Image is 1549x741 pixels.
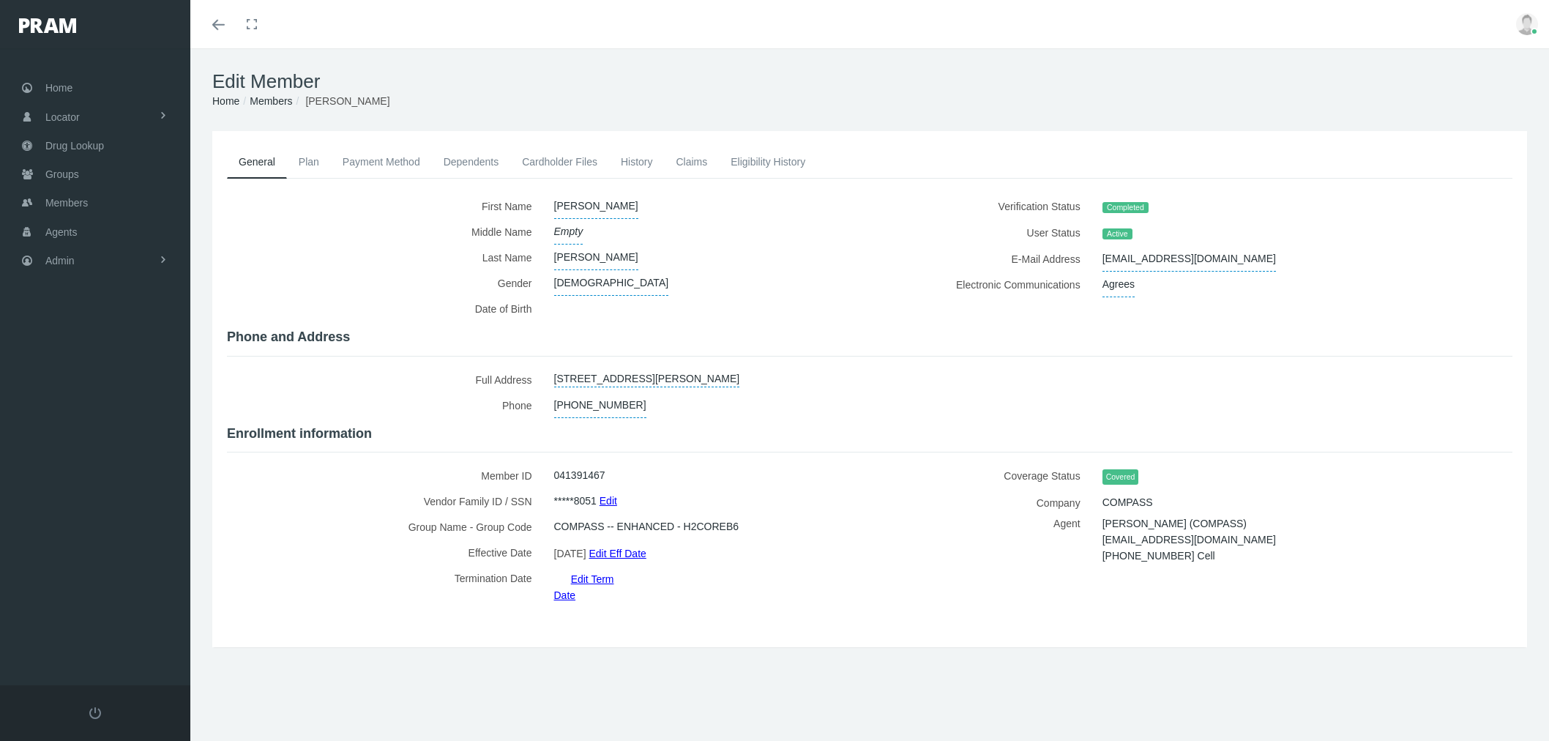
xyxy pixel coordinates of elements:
span: Active [1102,228,1132,240]
span: Groups [45,160,79,188]
span: [PERSON_NAME] (COMPASS) [1102,513,1247,535]
span: COMPASS [1102,490,1153,515]
label: Phone [227,392,543,418]
span: [DATE] [554,543,586,565]
label: Gender [227,270,543,296]
label: Coverage Status [881,463,1091,490]
span: [PHONE_NUMBER] [554,392,646,418]
span: [PERSON_NAME] [554,245,638,270]
a: Claims [664,146,719,178]
span: Drug Lookup [45,132,104,160]
label: Middle Name [227,219,543,245]
a: Dependents [432,146,511,178]
label: E-Mail Address [881,246,1091,272]
span: Locator [45,103,80,131]
span: Covered [1102,469,1139,485]
h1: Edit Member [212,70,1527,93]
a: General [227,146,287,179]
span: [PERSON_NAME] [554,193,638,219]
label: Vendor Family ID / SSN [227,488,543,514]
span: Admin [45,247,75,275]
a: Plan [287,146,331,178]
h4: Enrollment information [227,426,1512,442]
img: PRAM_20_x_78.png [19,18,76,33]
span: [DEMOGRAPHIC_DATA] [554,270,669,296]
span: Home [45,74,72,102]
label: Company [881,490,1091,515]
label: Member ID [227,463,543,488]
span: Agents [45,218,78,246]
a: [STREET_ADDRESS][PERSON_NAME] [554,367,740,387]
a: Eligibility History [719,146,817,178]
a: Cardholder Files [510,146,609,178]
span: Empty [554,219,583,245]
label: Date of Birth [227,296,543,321]
img: user-placeholder.jpg [1516,13,1538,35]
a: Home [212,95,239,107]
span: COMPASS -- ENHANCED - H2COREB6 [554,514,739,539]
a: Payment Method [331,146,432,178]
label: Group Name - Group Code [227,514,543,540]
label: Last Name [227,245,543,270]
span: Members [45,189,88,217]
span: [PERSON_NAME] [305,95,389,107]
label: First Name [227,193,543,219]
label: Effective Date [227,540,543,565]
span: 041391467 [554,463,605,488]
label: User Status [881,220,1091,246]
a: Edit Eff Date [589,543,646,564]
a: Edit [600,490,617,511]
label: Agent [881,515,1091,575]
label: Verification Status [881,193,1091,220]
span: [PHONE_NUMBER] Cell [1102,545,1215,567]
a: History [609,146,665,178]
span: Completed [1102,202,1149,214]
span: Agrees [1102,272,1135,297]
a: Members [250,95,292,107]
label: Electronic Communications [881,272,1091,297]
h4: Phone and Address [227,329,1512,346]
span: [EMAIL_ADDRESS][DOMAIN_NAME] [1102,246,1276,272]
a: Edit Term Date [554,568,614,606]
span: [EMAIL_ADDRESS][DOMAIN_NAME] [1102,529,1276,551]
label: Full Address [227,367,543,392]
label: Termination Date [227,565,543,603]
